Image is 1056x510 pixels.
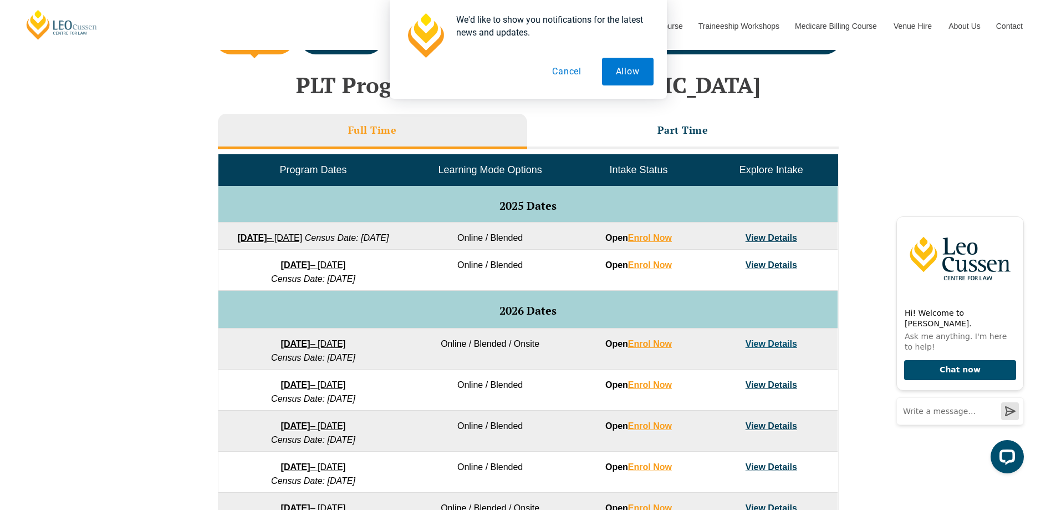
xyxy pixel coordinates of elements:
em: Census Date: [DATE] [271,476,355,486]
a: [DATE]– [DATE] [281,260,346,270]
h3: Full Time [348,124,397,137]
a: Enrol Now [628,421,672,431]
a: Enrol Now [628,380,672,390]
strong: [DATE] [281,462,310,472]
a: Enrol Now [628,260,672,270]
span: Learning Mode Options [438,164,542,175]
a: View Details [746,380,797,390]
a: Enrol Now [628,339,672,349]
a: [DATE]– [DATE] [281,462,346,472]
strong: Open [605,421,672,431]
em: Census Date: [DATE] [271,353,355,362]
a: View Details [746,339,797,349]
em: Census Date: [DATE] [305,233,389,243]
a: [DATE]– [DATE] [281,421,346,431]
span: 2026 Dates [499,303,557,318]
a: View Details [746,462,797,472]
strong: Open [605,462,672,472]
a: [DATE]– [DATE] [281,339,346,349]
h3: Part Time [657,124,708,137]
a: View Details [746,233,797,243]
strong: Open [605,339,672,349]
a: Enrol Now [628,462,672,472]
td: Online / Blended [408,370,572,411]
a: [DATE]– [DATE] [281,380,346,390]
div: We'd like to show you notifications for the latest news and updates. [447,13,654,39]
a: View Details [746,421,797,431]
strong: [DATE] [237,233,267,243]
td: Online / Blended / Onsite [408,329,572,370]
strong: [DATE] [281,339,310,349]
strong: [DATE] [281,421,310,431]
em: Census Date: [DATE] [271,274,355,284]
strong: [DATE] [281,260,310,270]
button: Allow [602,58,654,85]
span: 2025 Dates [499,198,557,213]
button: Cancel [538,58,595,85]
strong: [DATE] [281,380,310,390]
a: [DATE]– [DATE] [237,233,302,243]
a: Enrol Now [628,233,672,243]
span: Intake Status [609,164,667,175]
a: View Details [746,260,797,270]
span: Program Dates [279,164,346,175]
td: Online / Blended [408,411,572,452]
iframe: LiveChat chat widget [887,206,1028,482]
img: notification icon [403,13,447,58]
strong: Open [605,233,672,243]
td: Online / Blended [408,250,572,291]
em: Census Date: [DATE] [271,394,355,403]
strong: Open [605,380,672,390]
em: Census Date: [DATE] [271,435,355,445]
td: Online / Blended [408,452,572,493]
span: Explore Intake [739,164,803,175]
strong: Open [605,260,672,270]
td: Online / Blended [408,223,572,250]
